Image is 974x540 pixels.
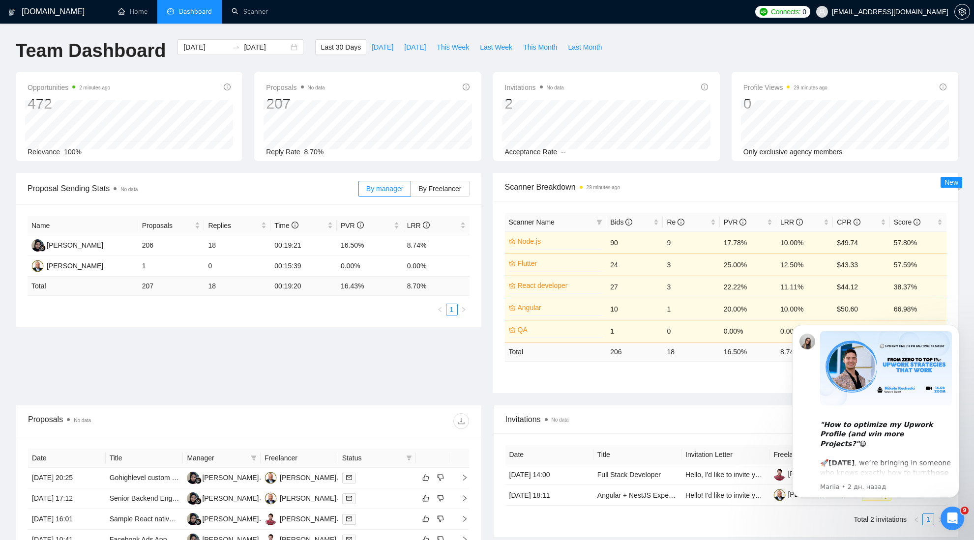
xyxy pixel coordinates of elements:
td: $49.74 [833,231,889,254]
td: 8.74% [403,235,470,256]
span: -- [561,148,565,156]
span: filter [406,455,412,461]
li: Next Page [458,304,470,315]
a: Full Stack Developer [597,471,661,479]
span: info-circle [224,84,231,90]
td: Total [505,342,607,361]
th: Manager [183,449,261,468]
img: IN [265,513,277,525]
a: Flutter [518,258,601,269]
button: Last Week [474,39,518,55]
span: right [461,307,467,313]
span: Manager [187,453,247,463]
div: [PERSON_NAME] [280,513,336,524]
a: IN[PERSON_NAME] [265,514,336,522]
div: [PERSON_NAME] [202,493,259,504]
td: Gohighlevel custom css, ux/ui, platform design [106,468,183,488]
span: Dashboard [179,7,212,16]
div: 207 [266,94,325,113]
td: 8.74 % [776,342,833,361]
span: PVR [341,222,364,229]
span: swap-right [232,43,240,51]
img: VL [265,472,277,484]
div: Proposals [28,413,248,429]
span: info-circle [357,222,364,228]
span: Scanner Breakdown [505,181,947,193]
th: Invitation Letter [681,445,769,464]
td: 17.78% [720,231,776,254]
span: This Month [523,42,557,53]
button: left [911,513,922,525]
span: [DATE] [372,42,393,53]
span: Acceptance Rate [505,148,558,156]
button: like [420,492,432,504]
span: Relevance [28,148,60,156]
th: Title [106,449,183,468]
td: 3 [663,276,719,298]
span: like [422,474,429,482]
td: [DATE] 16:01 [28,509,106,530]
td: 27 [606,276,663,298]
span: filter [594,215,604,229]
button: like [420,472,432,483]
span: crown [509,282,516,289]
span: LRR [407,222,430,229]
td: 00:15:39 [270,256,337,277]
span: [DATE] [404,42,426,53]
td: 11.11% [776,276,833,298]
li: 1 [446,304,458,315]
span: Proposals [142,220,193,231]
span: Connects: [771,6,800,17]
td: 38.37% [890,276,946,298]
td: 1 [663,298,719,320]
button: Last 30 Days [315,39,366,55]
span: Last Week [480,42,512,53]
span: crown [509,260,516,267]
td: 3 [663,254,719,276]
span: Replies [208,220,259,231]
span: Invitations [505,82,564,93]
td: Senior Backend Engineer (Bull Queue Expert) for High-Traffic Social Platform [106,488,183,509]
span: By Freelancer [418,185,461,193]
td: [DATE] 17:12 [28,488,106,509]
a: [PERSON_NAME] [773,490,844,498]
span: info-circle [625,219,632,226]
div: [PERSON_NAME] [47,240,103,251]
h1: Team Dashboard [16,39,166,62]
span: left [914,517,919,523]
button: Last Month [562,39,607,55]
td: $43.33 [833,254,889,276]
span: Proposal Sending Stats [28,182,358,195]
button: right [934,513,946,525]
td: 20.00% [720,298,776,320]
li: Previous Page [911,513,922,525]
span: info-circle [940,84,946,90]
span: Last 30 Days [321,42,361,53]
span: CPR [837,218,860,226]
a: Angular + NestJS Expert Needed to Convert DWG/PDF to Full 3D Model (Three.js) [597,491,851,499]
td: 0.00% [776,320,833,342]
img: upwork-logo.png [760,8,767,16]
img: SM [187,513,199,525]
td: 25.00% [720,254,776,276]
span: 100% [64,148,82,156]
td: 10.00% [776,231,833,254]
span: info-circle [292,222,298,228]
span: 9 [961,507,969,514]
span: dashboard [167,8,174,15]
img: VL [265,492,277,505]
span: dislike [437,474,444,482]
td: 18 [204,235,270,256]
a: 1 [446,304,457,315]
span: Score [894,218,920,226]
img: SM [187,492,199,505]
span: Opportunities [28,82,110,93]
a: VL[PERSON_NAME] [31,261,103,269]
th: Proposals [138,216,205,235]
img: SM [31,239,44,252]
button: right [458,304,470,315]
span: Proposals [266,82,325,93]
div: 472 [28,94,110,113]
